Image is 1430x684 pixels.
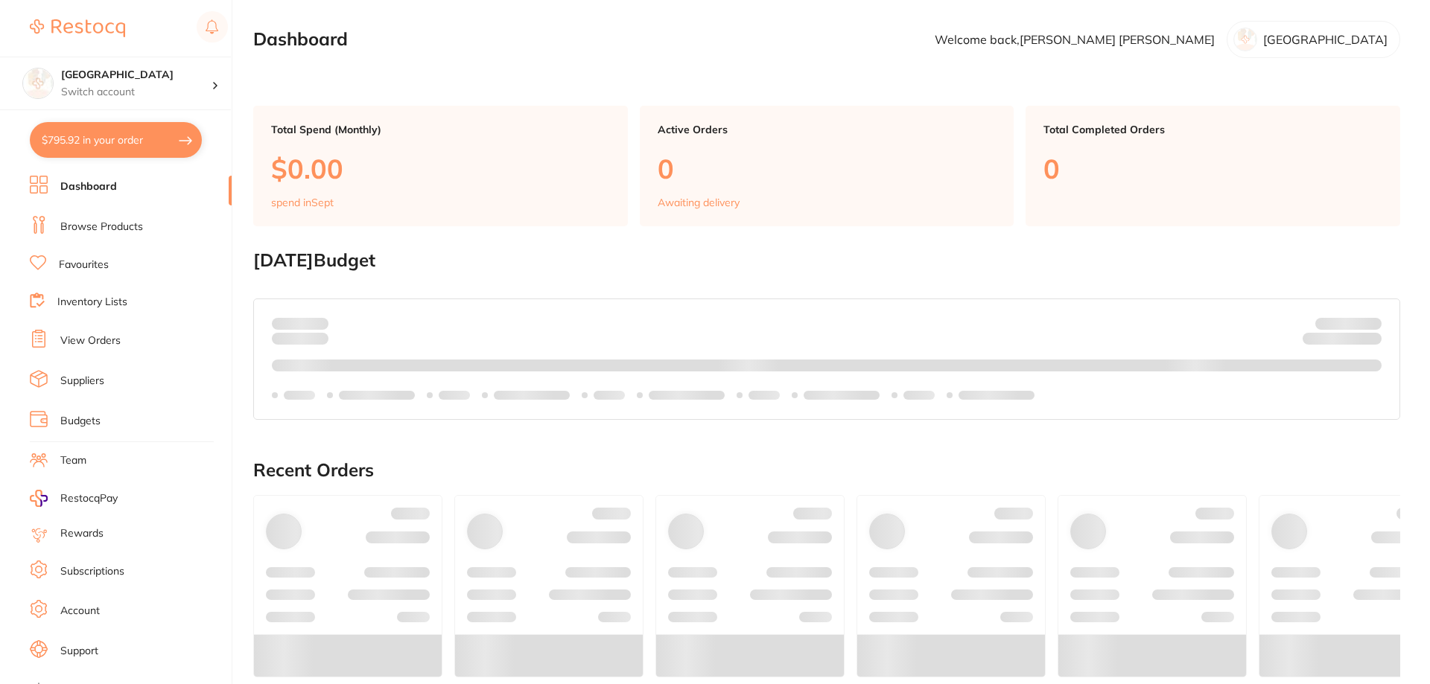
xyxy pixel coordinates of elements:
[640,106,1014,226] a: Active Orders0Awaiting delivery
[60,220,143,234] a: Browse Products
[30,490,118,507] a: RestocqPay
[23,68,53,98] img: Katoomba Dental Centre
[253,106,628,226] a: Total Spend (Monthly)$0.00spend inSept
[658,124,997,135] p: Active Orders
[57,295,127,310] a: Inventory Lists
[60,604,100,619] a: Account
[60,453,86,468] a: Team
[1043,153,1382,184] p: 0
[594,389,625,401] p: Labels
[1263,33,1388,46] p: [GEOGRAPHIC_DATA]
[1303,330,1382,348] p: Remaining:
[339,389,415,401] p: Labels extended
[61,85,212,100] p: Switch account
[749,389,780,401] p: Labels
[253,29,348,50] h2: Dashboard
[903,389,935,401] p: Labels
[61,68,212,83] h4: Katoomba Dental Centre
[1026,106,1400,226] a: Total Completed Orders0
[1315,317,1382,329] p: Budget:
[494,389,570,401] p: Labels extended
[658,196,740,208] p: Awaiting delivery
[302,316,328,330] strong: $0.00
[1356,335,1382,348] strong: $0.00
[60,491,118,506] span: RestocqPay
[804,389,880,401] p: Labels extended
[1353,316,1382,330] strong: $NaN
[253,460,1400,481] h2: Recent Orders
[60,644,98,659] a: Support
[60,564,124,579] a: Subscriptions
[60,179,117,194] a: Dashboard
[959,389,1035,401] p: Labels extended
[439,389,470,401] p: Labels
[1043,124,1382,135] p: Total Completed Orders
[271,153,610,184] p: $0.00
[284,389,315,401] p: Labels
[30,122,202,158] button: $795.92 in your order
[59,258,109,272] a: Favourites
[272,330,328,348] p: month
[30,490,48,507] img: RestocqPay
[272,317,328,329] p: Spent:
[935,33,1215,46] p: Welcome back, [PERSON_NAME] [PERSON_NAME]
[658,153,997,184] p: 0
[60,414,101,429] a: Budgets
[60,374,104,389] a: Suppliers
[649,389,725,401] p: Labels extended
[30,19,125,37] img: Restocq Logo
[60,526,104,541] a: Rewards
[30,11,125,45] a: Restocq Logo
[60,333,121,348] a: View Orders
[271,124,610,135] p: Total Spend (Monthly)
[271,196,334,208] p: spend in Sept
[253,250,1400,271] h2: [DATE] Budget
